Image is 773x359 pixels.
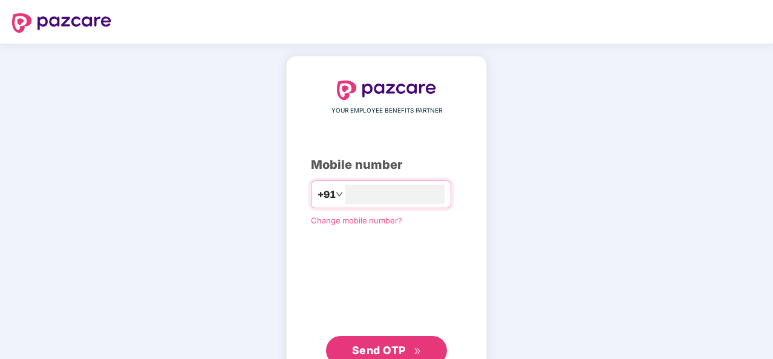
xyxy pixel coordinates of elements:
span: YOUR EMPLOYEE BENEFITS PARTNER [331,106,442,116]
span: Send OTP [352,344,406,357]
a: Change mobile number? [311,216,402,225]
span: +91 [318,187,336,202]
img: logo [337,81,436,100]
div: Mobile number [311,156,462,174]
span: double-right [414,347,422,355]
img: logo [12,13,111,33]
span: down [336,191,343,198]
